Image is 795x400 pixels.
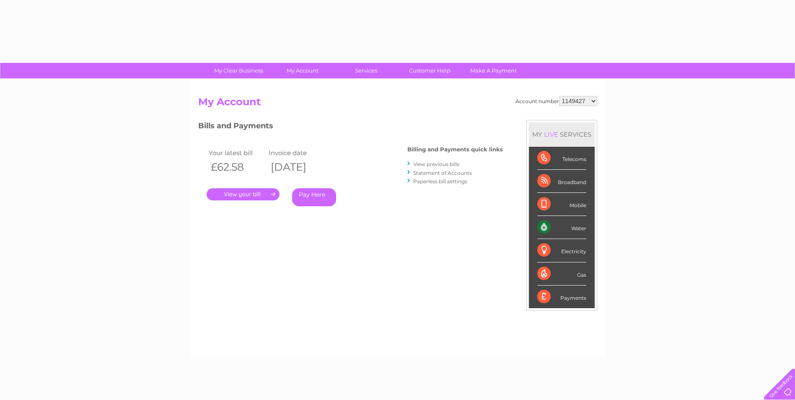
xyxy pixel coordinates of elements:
[207,158,267,176] th: £62.58
[537,193,586,216] div: Mobile
[537,262,586,286] div: Gas
[537,147,586,170] div: Telecoms
[267,147,327,158] td: Invoice date
[267,158,327,176] th: [DATE]
[407,146,503,153] h4: Billing and Payments quick links
[413,178,467,184] a: Paperless bill settings
[413,170,472,176] a: Statement of Accounts
[459,63,528,78] a: Make A Payment
[198,96,597,112] h2: My Account
[515,96,597,106] div: Account number
[537,170,586,193] div: Broadband
[395,63,464,78] a: Customer Help
[413,161,459,167] a: View previous bills
[292,188,336,206] a: Pay Here
[537,286,586,308] div: Payments
[207,147,267,158] td: Your latest bill
[537,239,586,262] div: Electricity
[207,188,280,200] a: .
[529,122,595,146] div: MY SERVICES
[537,216,586,239] div: Water
[331,63,401,78] a: Services
[204,63,273,78] a: My Clear Business
[268,63,337,78] a: My Account
[542,130,560,138] div: LIVE
[198,120,503,135] h3: Bills and Payments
